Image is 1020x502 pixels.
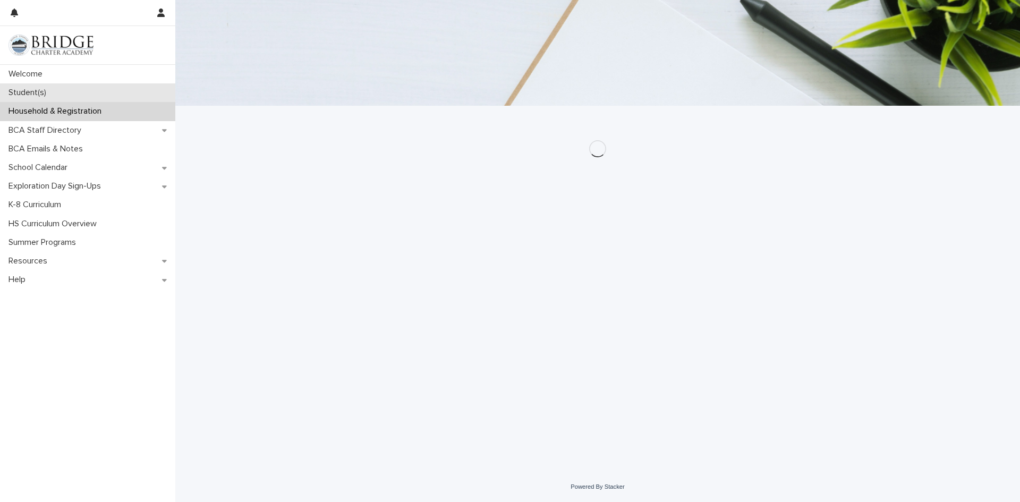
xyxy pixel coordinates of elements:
p: BCA Staff Directory [4,125,90,135]
p: Household & Registration [4,106,110,116]
p: Exploration Day Sign-Ups [4,181,109,191]
p: K-8 Curriculum [4,200,70,210]
p: School Calendar [4,163,76,173]
img: V1C1m3IdTEidaUdm9Hs0 [8,35,93,56]
p: Resources [4,256,56,266]
p: Help [4,275,34,285]
p: Summer Programs [4,237,84,248]
p: Student(s) [4,88,55,98]
p: HS Curriculum Overview [4,219,105,229]
a: Powered By Stacker [571,483,624,490]
p: Welcome [4,69,51,79]
p: BCA Emails & Notes [4,144,91,154]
